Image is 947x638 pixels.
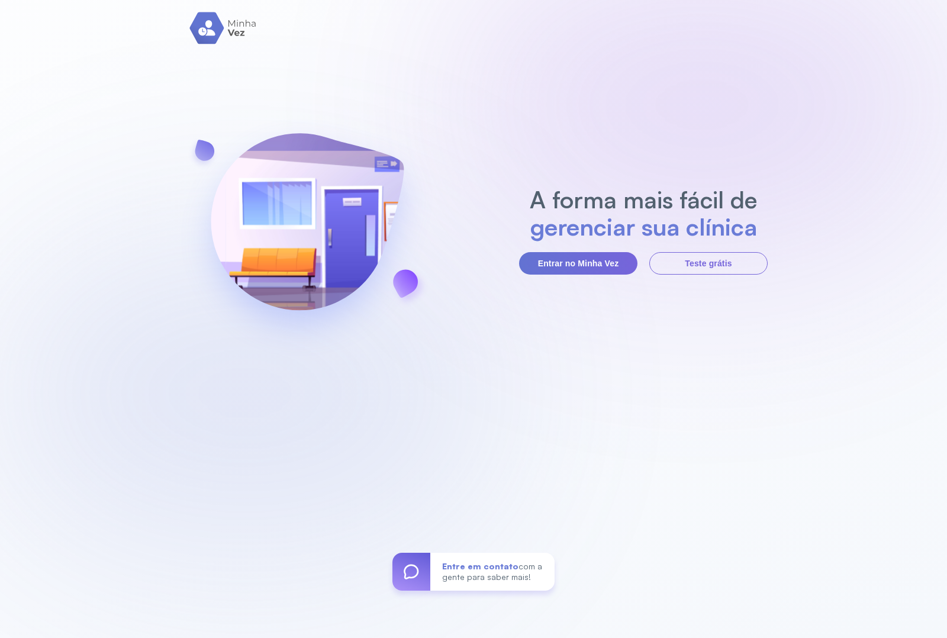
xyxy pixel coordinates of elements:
[430,553,555,591] div: com a gente para saber mais!
[392,553,555,591] a: Entre em contatocom a gente para saber mais!
[179,102,435,359] img: banner-login.svg
[524,213,764,240] h2: gerenciar sua clínica
[519,252,637,275] button: Entrar no Minha Vez
[442,561,518,571] span: Entre em contato
[189,12,257,44] img: logo.svg
[524,186,764,213] h2: A forma mais fácil de
[649,252,768,275] button: Teste grátis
